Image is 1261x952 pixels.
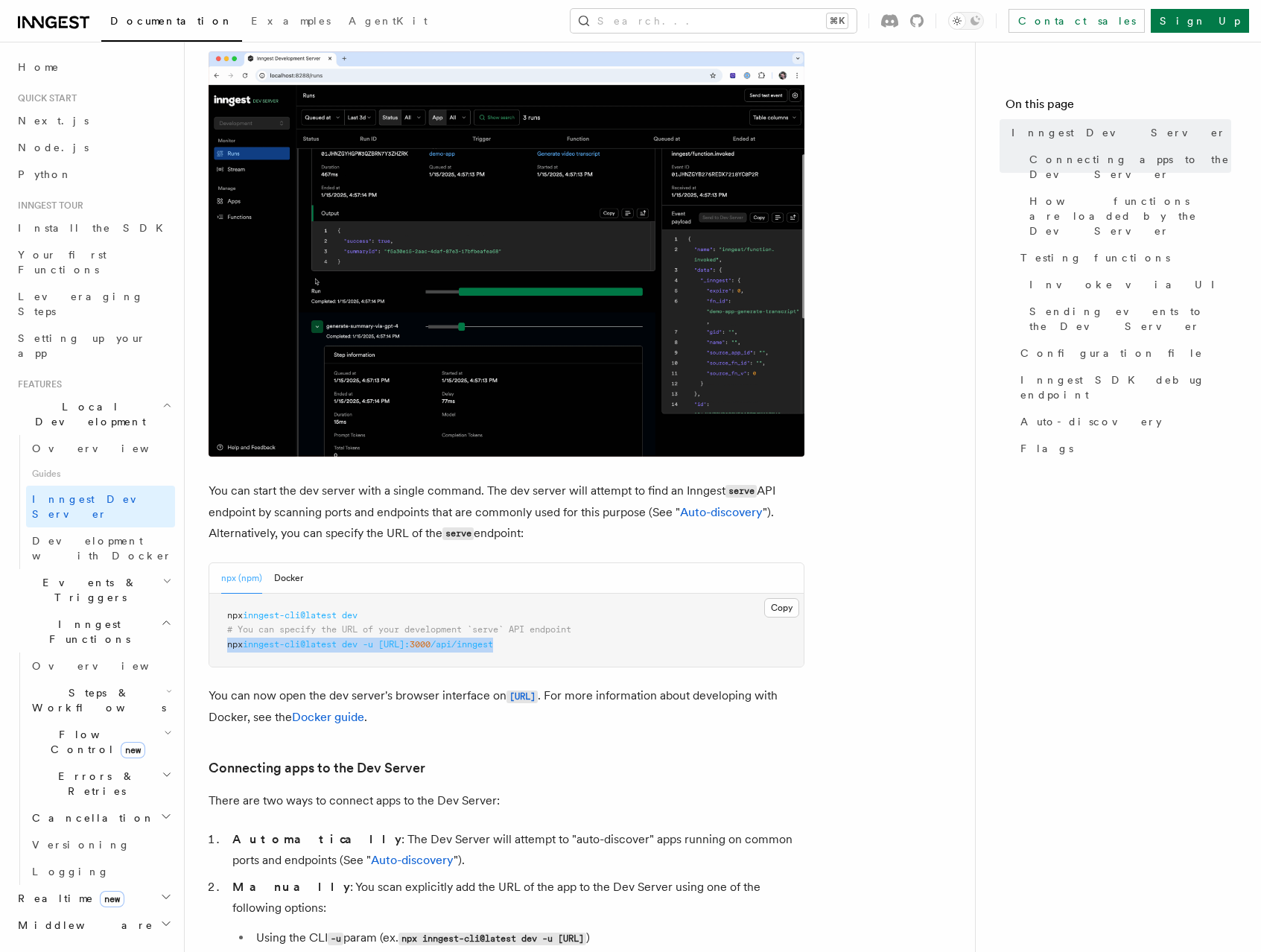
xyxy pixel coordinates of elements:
[101,4,242,42] a: Documentation
[12,918,153,933] span: Middleware
[209,790,804,811] p: There are two ways to connect apps to the Dev Server:
[1020,250,1170,265] span: Testing functions
[12,215,175,241] a: Install the SDK
[12,283,175,325] a: Leveraging Steps
[506,691,538,703] code: [URL]
[232,880,350,894] strong: Manually
[1023,271,1231,298] a: Invoke via UI
[26,769,162,799] span: Errors & Retries
[227,610,243,621] span: npx
[26,435,175,462] a: Overview
[1014,408,1231,435] a: Auto-discovery
[26,679,175,721] button: Steps & Workflows
[32,535,172,562] span: Development with Docker
[243,639,337,650] span: inngest-cli@latest
[32,442,185,454] span: Overview
[242,4,340,40] a: Examples
[26,858,175,885] a: Logging
[431,639,493,650] span: /api/inngest
[948,12,984,30] button: Toggle dark mode
[371,853,454,867] a: Auto-discovery
[18,291,144,317] span: Leveraging Steps
[725,485,757,498] code: serve
[32,660,185,672] span: Overview
[680,505,763,519] a: Auto-discovery
[26,831,175,858] a: Versioning
[12,912,175,939] button: Middleware
[1029,277,1227,292] span: Invoke via UI
[1009,9,1145,33] a: Contact sales
[328,933,343,945] code: -u
[349,15,428,27] span: AgentKit
[252,927,804,949] li: Using the CLI param (ex. )
[12,134,175,161] a: Node.js
[32,839,130,851] span: Versioning
[26,527,175,569] a: Development with Docker
[1014,340,1231,366] a: Configuration file
[12,611,175,653] button: Inngest Functions
[26,810,155,825] span: Cancellation
[764,598,799,618] button: Copy
[12,92,77,104] span: Quick start
[274,563,303,594] button: Docker
[1029,304,1231,334] span: Sending events to the Dev Server
[12,575,162,605] span: Events & Triggers
[121,742,145,758] span: new
[1023,298,1231,340] a: Sending events to the Dev Server
[292,710,364,724] a: Docker guide
[12,569,175,611] button: Events & Triggers
[209,685,804,728] p: You can now open the dev server's browser interface on . For more information about developing wi...
[26,653,175,679] a: Overview
[227,624,571,635] span: # You can specify the URL of your development `serve` API endpoint
[12,891,124,906] span: Realtime
[12,241,175,283] a: Your first Functions
[410,639,431,650] span: 3000
[12,885,175,912] button: Realtimenew
[18,142,89,153] span: Node.js
[571,9,857,33] button: Search...⌘K
[26,486,175,527] a: Inngest Dev Server
[12,378,62,390] span: Features
[100,891,124,907] span: new
[232,832,401,846] strong: Automatically
[18,332,146,359] span: Setting up your app
[18,60,60,74] span: Home
[12,399,162,429] span: Local Development
[251,15,331,27] span: Examples
[12,435,175,569] div: Local Development
[12,161,175,188] a: Python
[1014,435,1231,462] a: Flags
[442,527,474,540] code: serve
[1023,146,1231,188] a: Connecting apps to the Dev Server
[12,325,175,366] a: Setting up your app
[1014,366,1231,408] a: Inngest SDK debug endpoint
[1006,95,1231,119] h4: On this page
[18,249,107,276] span: Your first Functions
[26,685,166,715] span: Steps & Workflows
[228,829,804,871] li: : The Dev Server will attempt to "auto-discover" apps running on common ports and endpoints (See ...
[26,763,175,805] button: Errors & Retries
[18,168,72,180] span: Python
[398,933,586,945] code: npx inngest-cli@latest dev -u [URL]
[26,721,175,763] button: Flow Controlnew
[12,653,175,885] div: Inngest Functions
[1020,441,1073,456] span: Flags
[110,15,233,27] span: Documentation
[12,617,161,647] span: Inngest Functions
[243,610,337,621] span: inngest-cli@latest
[12,54,175,80] a: Home
[342,610,358,621] span: dev
[12,107,175,134] a: Next.js
[1006,119,1231,146] a: Inngest Dev Server
[1029,194,1231,238] span: How functions are loaded by the Dev Server
[18,115,89,127] span: Next.js
[1023,188,1231,244] a: How functions are loaded by the Dev Server
[378,639,410,650] span: [URL]:
[1020,414,1162,429] span: Auto-discovery
[1151,9,1249,33] a: Sign Up
[221,563,262,594] button: npx (npm)
[209,758,425,778] a: Connecting apps to the Dev Server
[32,866,109,878] span: Logging
[26,727,164,757] span: Flow Control
[506,688,538,702] a: [URL]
